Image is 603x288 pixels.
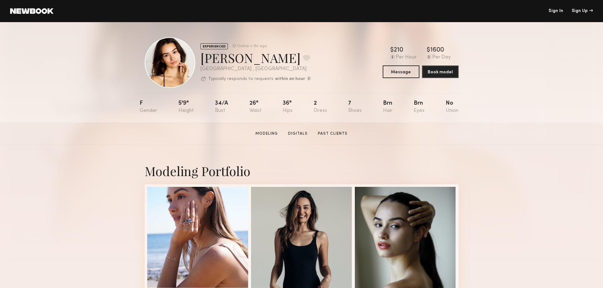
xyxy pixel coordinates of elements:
[275,77,305,81] b: within an hour
[208,77,273,81] p: Typically responds to requests
[383,65,419,78] button: Message
[237,44,267,48] div: Online < 1hr ago
[432,55,451,60] div: Per Day
[394,47,403,53] div: 210
[549,9,563,13] a: Sign In
[200,43,228,49] div: EXPERIENCED
[283,101,292,113] div: 36"
[200,66,311,72] div: [GEOGRAPHIC_DATA] , [GEOGRAPHIC_DATA]
[422,65,459,78] button: Book model
[427,47,430,53] div: $
[249,101,261,113] div: 26"
[286,131,310,137] a: Digitals
[390,47,394,53] div: $
[315,131,350,137] a: Past Clients
[179,101,194,113] div: 5'9"
[430,47,444,53] div: 1600
[253,131,280,137] a: Modeling
[396,55,417,60] div: Per Hour
[572,9,593,13] div: Sign Up
[145,162,459,179] div: Modeling Portfolio
[446,101,458,113] div: No
[414,101,424,113] div: Brn
[383,101,393,113] div: Brn
[200,49,311,66] div: [PERSON_NAME]
[140,101,157,113] div: F
[215,101,228,113] div: 34/a
[314,101,327,113] div: 2
[348,101,362,113] div: 7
